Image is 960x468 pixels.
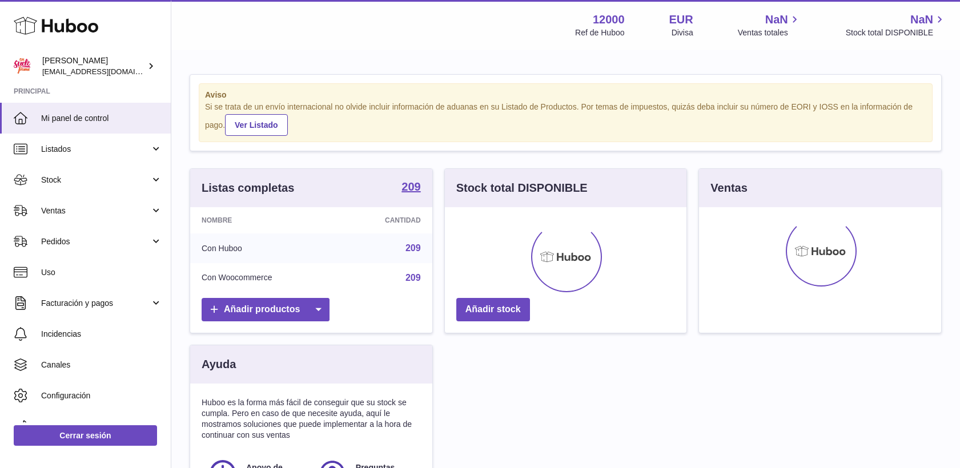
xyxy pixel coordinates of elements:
strong: 209 [401,181,420,192]
span: NaN [765,12,788,27]
strong: EUR [669,12,693,27]
p: Huboo es la forma más fácil de conseguir que su stock se cumpla. Pero en caso de que necesite ayu... [202,397,421,441]
span: Mi panel de control [41,113,162,124]
h3: Listas completas [202,180,294,196]
span: Canales [41,360,162,370]
a: Añadir productos [202,298,330,321]
span: NaN [910,12,933,27]
span: Incidencias [41,329,162,340]
span: Pedidos [41,236,150,247]
span: Uso [41,267,162,278]
th: Nombre [190,207,339,233]
a: NaN Stock total DISPONIBLE [846,12,946,38]
td: Con Huboo [190,233,339,263]
div: [PERSON_NAME] [42,55,145,77]
a: 209 [405,273,421,283]
span: Listados [41,144,150,155]
a: NaN Ventas totales [738,12,801,38]
div: Ref de Huboo [575,27,624,38]
span: Ventas totales [738,27,801,38]
div: Si se trata de un envío internacional no olvide incluir información de aduanas en su Listado de P... [205,102,926,136]
td: Con Woocommerce [190,263,339,293]
span: Stock total DISPONIBLE [846,27,946,38]
a: 209 [401,181,420,195]
strong: 12000 [593,12,625,27]
a: Ver Listado [225,114,287,136]
div: Divisa [672,27,693,38]
h3: Ventas [710,180,747,196]
h3: Ayuda [202,357,236,372]
a: Cerrar sesión [14,425,157,446]
a: 209 [405,243,421,253]
h3: Stock total DISPONIBLE [456,180,588,196]
span: Facturación y pagos [41,298,150,309]
span: Devoluciones [41,421,162,432]
th: Cantidad [339,207,432,233]
span: Stock [41,175,150,185]
span: Configuración [41,390,162,401]
span: [EMAIL_ADDRESS][DOMAIN_NAME] [42,67,168,76]
img: mar@ensuelofirme.com [14,58,31,75]
strong: Aviso [205,90,926,100]
span: Ventas [41,205,150,216]
a: Añadir stock [456,298,530,321]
